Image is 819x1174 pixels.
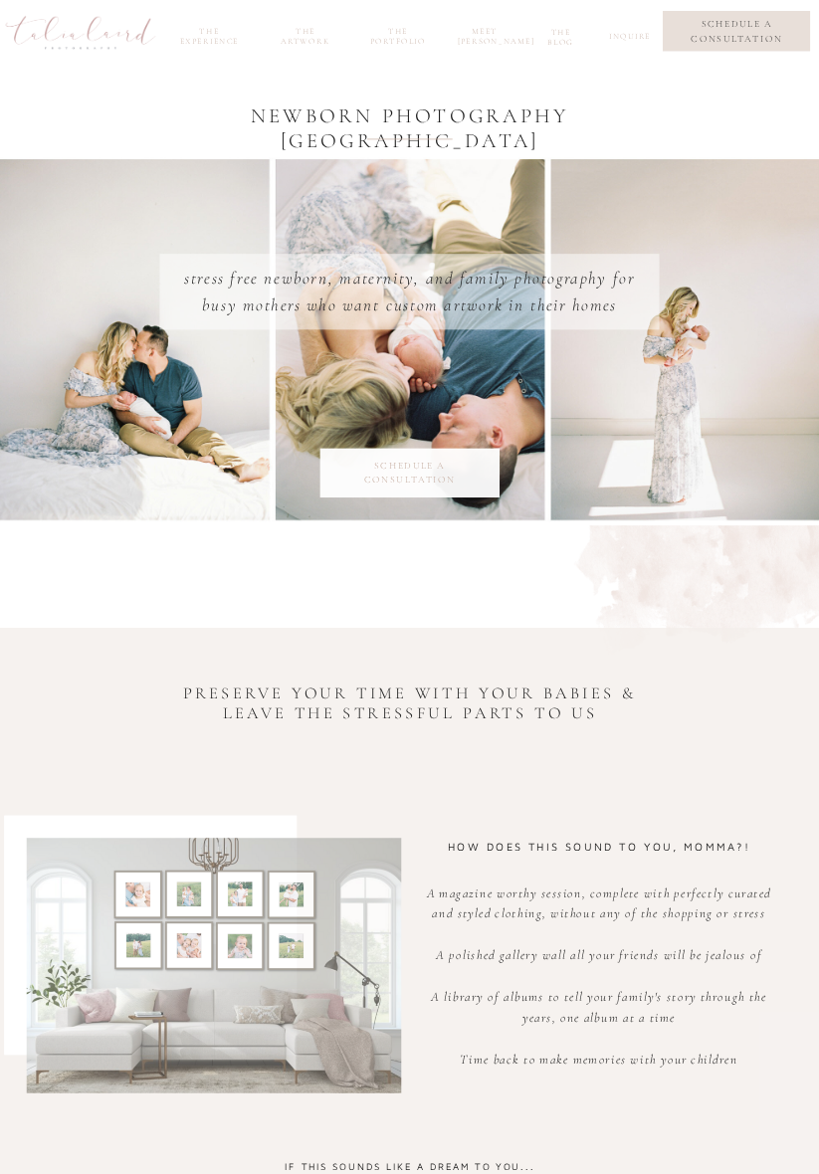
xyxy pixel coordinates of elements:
a: the blog [539,27,582,43]
a: meet [PERSON_NAME] [458,27,512,43]
p: A magazine worthy session, complete with perfectly curated and styled clothing, without any of th... [417,883,781,1138]
a: schedule a consultation [674,17,800,46]
h1: Newborn Photography [GEOGRAPHIC_DATA] [136,104,683,156]
a: the experience [173,27,246,43]
a: schedule a consultation [333,458,487,483]
p: stress free newborn, maternity, and family photography for busy mothers who want custom artwork i... [177,264,643,319]
p: PRESERVE YOUR TIME WITH YOUR BABIES & LEAVE THE STRESSFUL Parts to us [161,685,659,745]
a: the Artwork [273,27,338,43]
a: the portfolio [365,27,431,43]
a: inquire [609,32,647,48]
p: how does this sound to you, momma?! [397,838,800,855]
